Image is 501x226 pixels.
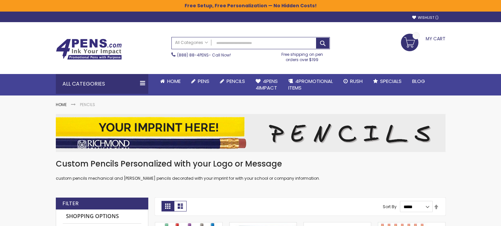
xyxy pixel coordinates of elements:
[215,74,250,89] a: Pencils
[350,78,363,85] span: Rush
[383,204,397,209] label: Sort By
[177,52,209,58] a: (888) 88-4PENS
[56,74,148,94] div: All Categories
[56,39,122,60] img: 4Pens Custom Pens and Promotional Products
[172,37,211,48] a: All Categories
[80,102,95,107] strong: Pencils
[412,78,425,85] span: Blog
[56,114,446,152] img: Pencils
[407,74,430,89] a: Blog
[155,74,186,89] a: Home
[186,74,215,89] a: Pens
[288,78,333,91] span: 4PROMOTIONAL ITEMS
[56,102,67,107] a: Home
[63,209,141,224] strong: Shopping Options
[227,78,245,85] span: Pencils
[283,74,338,95] a: 4PROMOTIONALITEMS
[274,49,330,62] div: Free shipping on pen orders over $199
[380,78,402,85] span: Specials
[175,40,208,45] span: All Categories
[56,159,446,181] div: custom pencils mechanical and [PERSON_NAME] pencils decorated with your imprint for with your sch...
[368,74,407,89] a: Specials
[56,159,446,169] h1: Custom Pencils Personalized with your Logo or Message
[167,78,181,85] span: Home
[338,74,368,89] a: Rush
[412,15,439,20] a: Wishlist
[256,78,278,91] span: 4Pens 4impact
[177,52,231,58] span: - Call Now!
[250,74,283,95] a: 4Pens4impact
[198,78,209,85] span: Pens
[161,201,174,211] strong: Grid
[62,200,79,207] strong: Filter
